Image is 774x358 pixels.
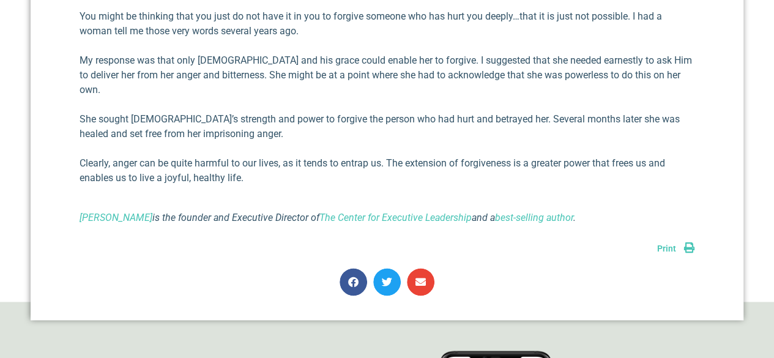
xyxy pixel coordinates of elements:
p: She sought [DEMOGRAPHIC_DATA]’s strength and power to forgive the person who had hurt and betraye... [80,112,694,141]
p: You might be thinking that you just do not have it in you to forgive someone who has hurt you dee... [80,9,694,39]
a: best-selling author [495,212,573,223]
a: The Center for Executive Leadership [319,212,472,223]
div: Share on facebook [340,268,367,296]
a: Print [657,244,694,253]
p: Clearly, anger can be quite harmful to our lives, as it tends to entrap us. The extension of forg... [80,156,694,185]
i: is the founder and Executive Director of and a . [80,212,576,223]
p: My response was that only [DEMOGRAPHIC_DATA] and his grace could enable her to forgive. I suggest... [80,53,694,97]
div: Share on email [407,268,434,296]
a: [PERSON_NAME] [80,212,152,223]
span: Print [657,244,676,253]
div: Share on twitter [373,268,401,296]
